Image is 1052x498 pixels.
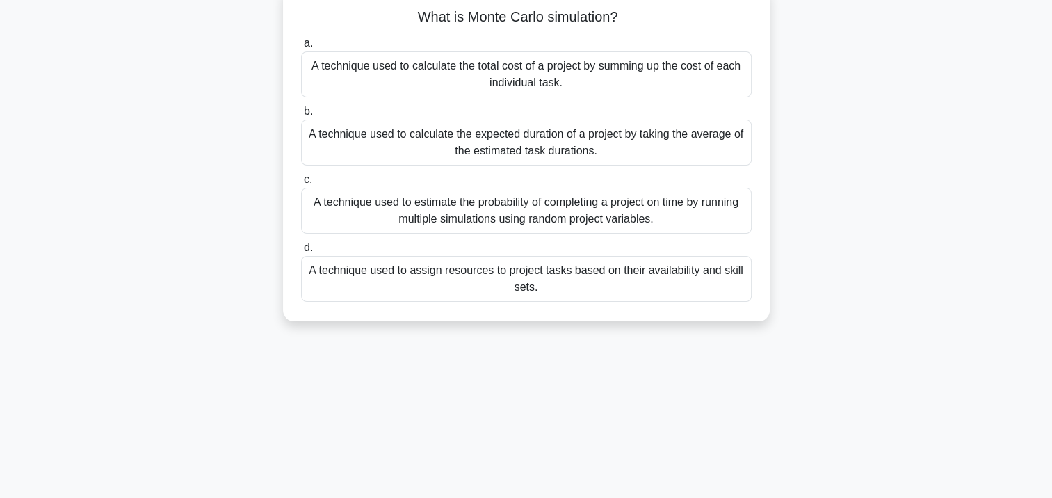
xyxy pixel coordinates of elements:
span: c. [304,173,312,185]
span: d. [304,241,313,253]
span: b. [304,105,313,117]
div: A technique used to assign resources to project tasks based on their availability and skill sets. [301,256,752,302]
div: A technique used to calculate the expected duration of a project by taking the average of the est... [301,120,752,166]
div: A technique used to calculate the total cost of a project by summing up the cost of each individu... [301,51,752,97]
div: A technique used to estimate the probability of completing a project on time by running multiple ... [301,188,752,234]
h5: What is Monte Carlo simulation? [300,8,753,26]
span: a. [304,37,313,49]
